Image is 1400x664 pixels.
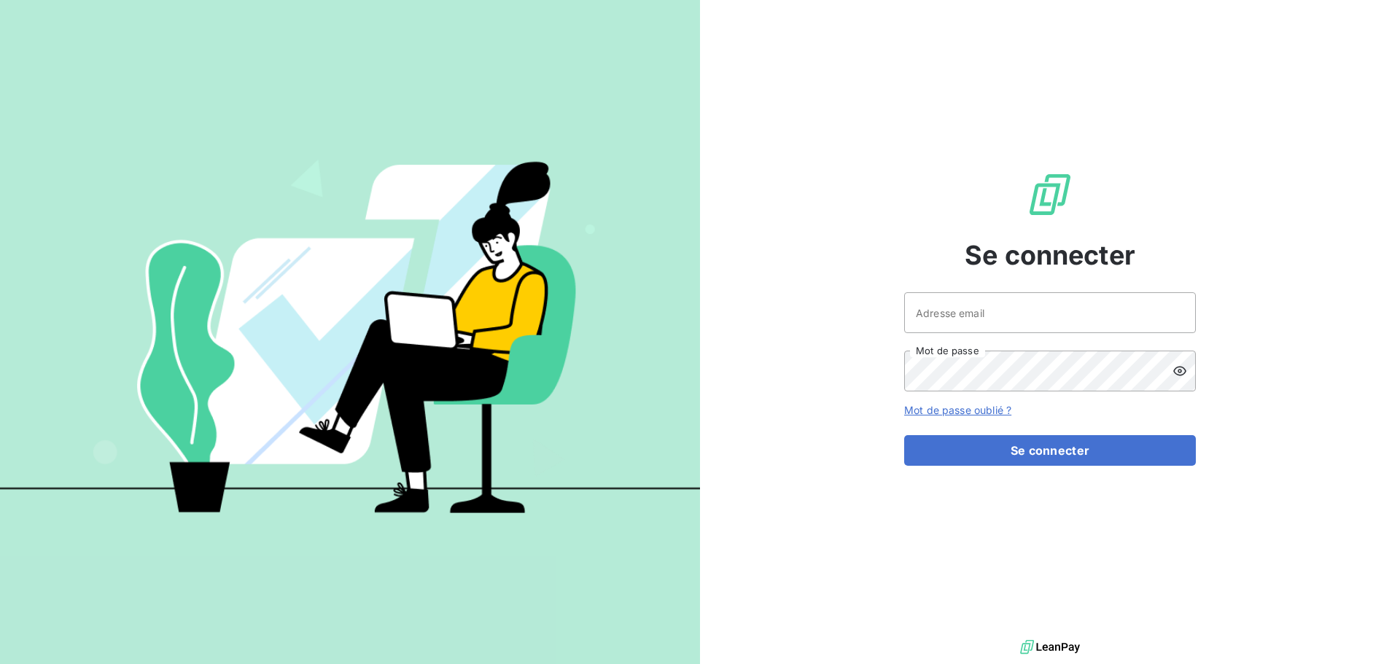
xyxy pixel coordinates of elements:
img: Logo LeanPay [1027,171,1073,218]
span: Se connecter [965,235,1135,275]
button: Se connecter [904,435,1196,466]
input: placeholder [904,292,1196,333]
img: logo [1020,636,1080,658]
a: Mot de passe oublié ? [904,404,1011,416]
